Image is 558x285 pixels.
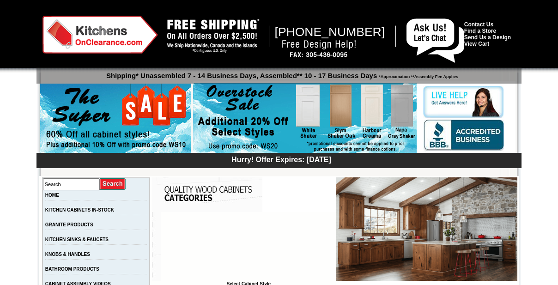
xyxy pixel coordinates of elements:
[100,178,126,190] input: Submit
[41,154,522,164] div: Hurry! Offer Expires: [DATE]
[377,72,458,79] span: *Approximation **Assembly Fee Applies
[336,177,517,281] img: Waldron Brown Shaker
[45,207,114,212] a: KITCHEN CABINETS IN-STOCK
[45,237,109,242] a: KITCHEN SINKS & FAUCETS
[45,222,93,227] a: GRANITE PRODUCTS
[275,25,385,39] span: [PHONE_NUMBER]
[42,16,158,54] img: Kitchens on Clearance Logo
[45,193,59,198] a: HOME
[464,41,489,47] a: View Cart
[464,28,496,34] a: Find a Store
[464,34,511,41] a: Send Us a Design
[45,267,99,272] a: BATHROOM PRODUCTS
[41,67,522,79] p: Shipping* Unassembled 7 - 14 Business Days, Assembled** 10 - 17 Business Days
[45,252,90,257] a: KNOBS & HANDLES
[161,212,336,281] iframe: Browser incompatible
[464,21,493,28] a: Contact Us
